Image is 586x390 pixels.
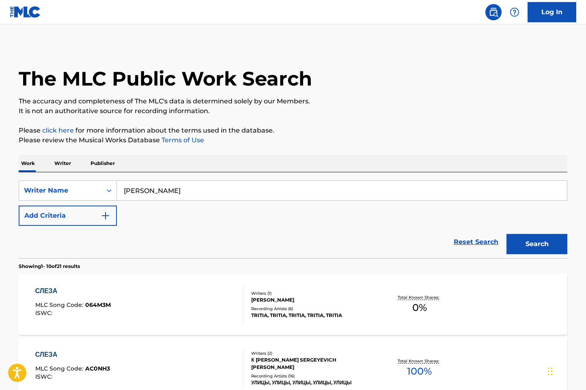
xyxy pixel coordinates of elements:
[251,379,374,386] div: УЛИЦЫ, УЛИЦЫ, УЛИЦЫ, УЛИЦЫ, УЛИЦЫ
[251,350,374,356] div: Writers ( 2 )
[251,306,374,312] div: Recording Artists ( 6 )
[35,301,85,309] span: MLC Song Code :
[251,290,374,296] div: Writers ( 1 )
[528,2,576,22] a: Log In
[548,359,553,384] div: Drag
[19,106,567,116] p: It is not an authoritative source for recording information.
[35,309,54,317] span: ISWC :
[24,186,97,195] div: Writer Name
[251,373,374,379] div: Recording Artists ( 16 )
[101,211,110,221] img: 9d2ae6d4665cec9f34b9.svg
[42,126,74,134] a: click here
[35,286,111,296] div: СЛЕЗА
[10,6,41,18] img: MLC Logo
[506,4,523,20] div: Help
[19,206,117,226] button: Add Criteria
[19,263,80,270] p: Showing 1 - 10 of 21 results
[19,180,567,258] form: Search Form
[35,350,110,360] div: СЛЕЗА
[251,356,374,371] div: К [PERSON_NAME] SERGEYEVICH [PERSON_NAME]
[489,7,498,17] img: search
[19,135,567,145] p: Please review the Musical Works Database
[485,4,502,20] a: Public Search
[398,358,441,364] p: Total Known Shares:
[510,7,519,17] img: help
[19,66,312,91] h1: The MLC Public Work Search
[545,351,586,390] iframe: Chat Widget
[35,373,54,380] span: ISWC :
[160,136,204,144] a: Terms of Use
[88,155,117,172] p: Publisher
[19,126,567,135] p: Please for more information about the terms used in the database.
[251,312,374,319] div: TRITIA, TRITIA, TRITIA, TRITIA, TRITIA
[35,365,85,372] span: MLC Song Code :
[398,294,441,300] p: Total Known Shares:
[85,365,110,372] span: AC0NH3
[407,364,432,379] span: 100 %
[19,96,567,106] p: The accuracy and completeness of The MLC's data is determined solely by our Members.
[19,155,37,172] p: Work
[506,234,567,254] button: Search
[85,301,111,309] span: 064M3M
[52,155,73,172] p: Writer
[251,296,374,304] div: [PERSON_NAME]
[412,300,427,315] span: 0 %
[450,233,502,251] a: Reset Search
[19,274,567,335] a: СЛЕЗАMLC Song Code:064M3MISWC:Writers (1)[PERSON_NAME]Recording Artists (6)TRITIA, TRITIA, TRITIA...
